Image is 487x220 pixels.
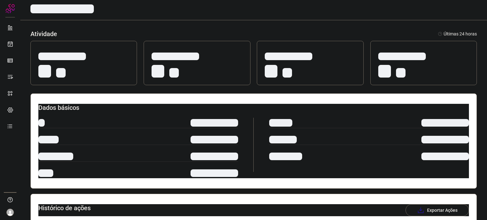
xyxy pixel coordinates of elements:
[406,204,469,216] button: Exportar Ações
[30,30,57,38] h3: Atividade
[5,4,15,13] img: Logo
[38,204,91,216] h3: Histórico de ações
[438,31,477,37] p: Últimas 24 horas
[38,104,469,111] h3: Dados básicos
[6,209,14,216] img: avatar-user-boy.jpg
